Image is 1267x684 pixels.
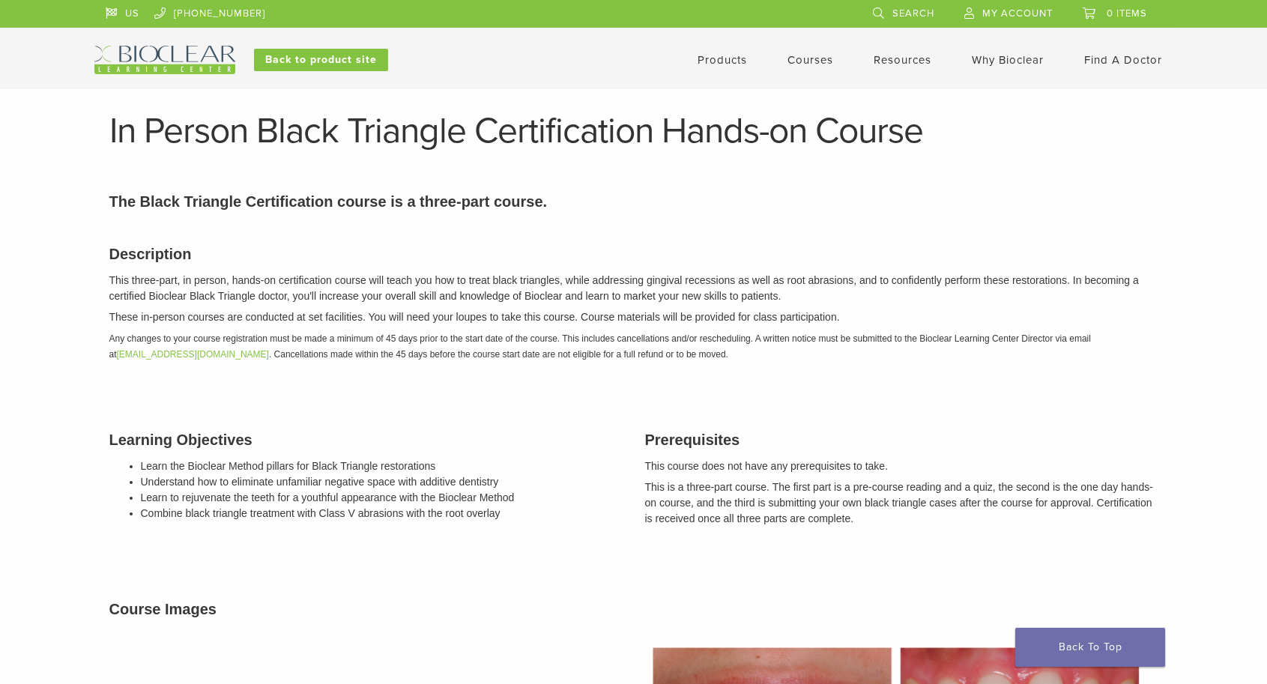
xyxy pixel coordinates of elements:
[874,53,931,67] a: Resources
[109,309,1158,325] p: These in-person courses are conducted at set facilities. You will need your loupes to take this c...
[109,333,1091,360] em: Any changes to your course registration must be made a minimum of 45 days prior to the start date...
[972,53,1044,67] a: Why Bioclear
[109,598,1158,620] h3: Course Images
[141,490,623,506] li: Learn to rejuvenate the teeth for a youthful appearance with the Bioclear Method
[109,190,1158,213] p: The Black Triangle Certification course is a three-part course.
[982,7,1053,19] span: My Account
[698,53,747,67] a: Products
[254,49,388,71] a: Back to product site
[109,243,1158,265] h3: Description
[645,429,1158,451] h3: Prerequisites
[1107,7,1147,19] span: 0 items
[117,349,269,360] a: [EMAIL_ADDRESS][DOMAIN_NAME]
[141,506,623,521] li: Combine black triangle treatment with Class V abrasions with the root overlay
[645,479,1158,527] p: This is a three-part course. The first part is a pre-course reading and a quiz, the second is the...
[787,53,833,67] a: Courses
[109,429,623,451] h3: Learning Objectives
[892,7,934,19] span: Search
[1015,628,1165,667] a: Back To Top
[645,458,1158,474] p: This course does not have any prerequisites to take.
[141,474,623,490] li: Understand how to eliminate unfamiliar negative space with additive dentistry
[94,46,235,74] img: Bioclear
[141,458,623,474] li: Learn the Bioclear Method pillars for Black Triangle restorations
[109,273,1158,304] p: This three-part, in person, hands-on certification course will teach you how to treat black trian...
[1084,53,1162,67] a: Find A Doctor
[109,113,1158,149] h1: In Person Black Triangle Certification Hands-on Course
